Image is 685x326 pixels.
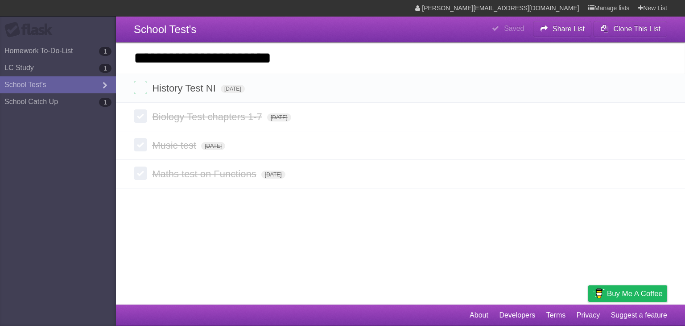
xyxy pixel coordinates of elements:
[134,167,147,180] label: Done
[593,286,605,301] img: Buy me a coffee
[577,307,600,324] a: Privacy
[504,25,524,32] b: Saved
[607,286,663,301] span: Buy me a coffee
[134,138,147,151] label: Done
[134,109,147,123] label: Done
[546,307,566,324] a: Terms
[134,81,147,94] label: Done
[99,64,111,73] b: 1
[594,21,667,37] button: Clone This List
[261,171,285,179] span: [DATE]
[499,307,535,324] a: Developers
[152,111,264,122] span: Biology Test chapters 1-7
[588,285,667,302] a: Buy me a coffee
[99,47,111,56] b: 1
[267,113,291,121] span: [DATE]
[553,25,585,33] b: Share List
[611,307,667,324] a: Suggest a feature
[152,83,218,94] span: History Test NI
[221,85,245,93] span: [DATE]
[152,140,198,151] span: Music test
[201,142,225,150] span: [DATE]
[152,168,259,180] span: Maths test on Functions
[470,307,488,324] a: About
[533,21,592,37] button: Share List
[99,98,111,107] b: 1
[134,23,196,35] span: School Test's
[613,25,660,33] b: Clone This List
[4,22,58,38] div: Flask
